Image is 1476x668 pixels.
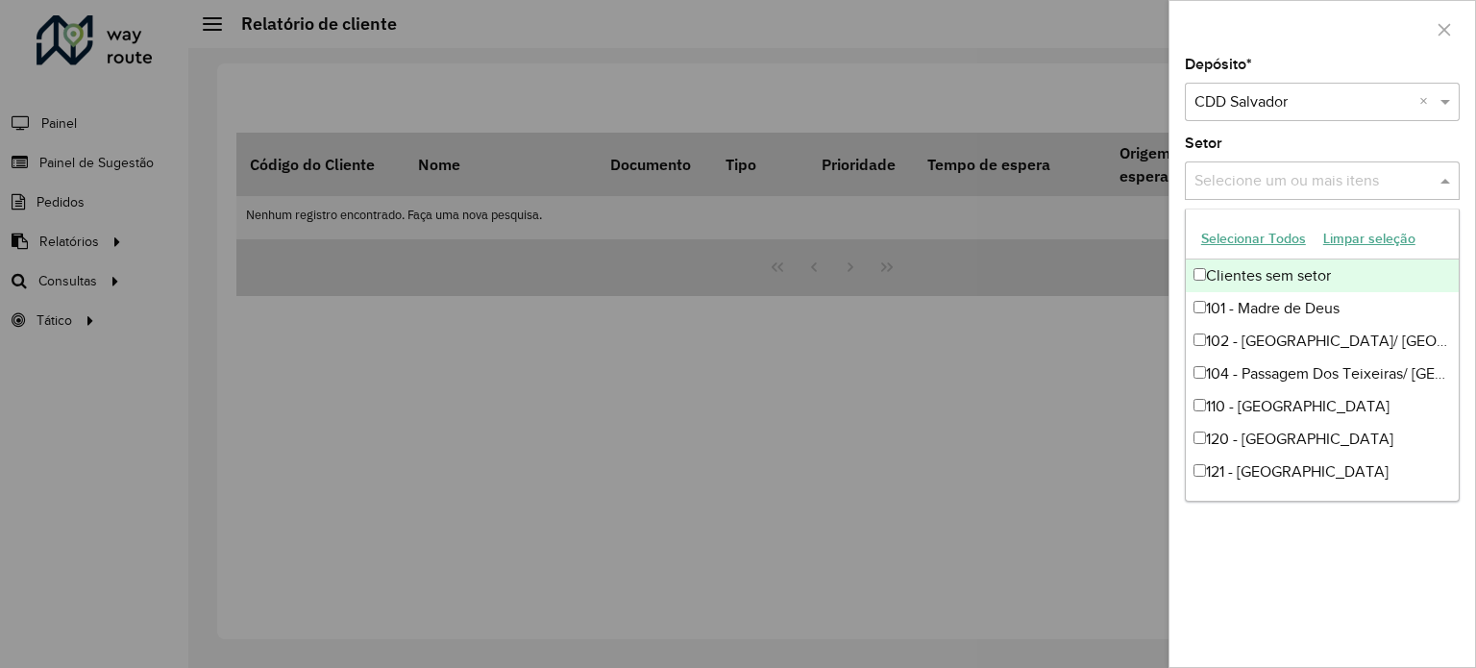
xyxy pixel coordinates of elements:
[1185,209,1460,502] ng-dropdown-panel: Options list
[1186,358,1459,390] div: 104 - Passagem Dos Teixeiras/ [GEOGRAPHIC_DATA]
[1186,456,1459,488] div: 121 - [GEOGRAPHIC_DATA]
[1186,390,1459,423] div: 110 - [GEOGRAPHIC_DATA]
[1419,90,1436,113] span: Clear all
[1186,260,1459,292] div: Clientes sem setor
[1186,423,1459,456] div: 120 - [GEOGRAPHIC_DATA]
[1315,224,1424,254] button: Limpar seleção
[1186,325,1459,358] div: 102 - [GEOGRAPHIC_DATA]/ [GEOGRAPHIC_DATA]
[1193,224,1315,254] button: Selecionar Todos
[1185,53,1252,76] label: Depósito
[1186,488,1459,521] div: 122 - Portão
[1185,132,1222,155] label: Setor
[1186,292,1459,325] div: 101 - Madre de Deus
